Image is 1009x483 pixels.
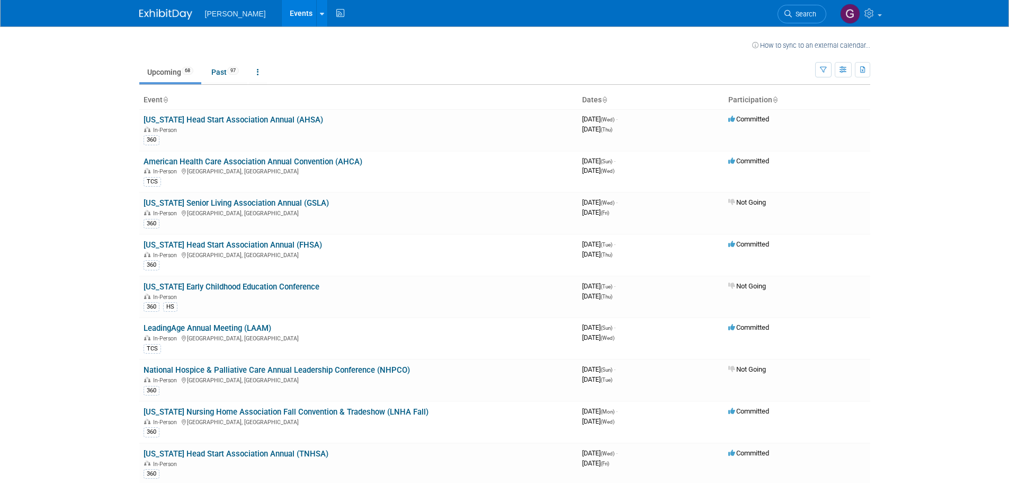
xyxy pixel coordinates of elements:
[144,461,150,466] img: In-Person Event
[582,250,612,258] span: [DATE]
[144,427,159,437] div: 360
[144,302,159,312] div: 360
[205,10,266,18] span: [PERSON_NAME]
[792,10,816,18] span: Search
[144,250,574,259] div: [GEOGRAPHIC_DATA], [GEOGRAPHIC_DATA]
[601,451,614,456] span: (Wed)
[144,115,323,125] a: [US_STATE] Head Start Association Annual (AHSA)
[144,419,150,424] img: In-Person Event
[728,157,769,165] span: Committed
[582,115,618,123] span: [DATE]
[601,127,612,133] span: (Thu)
[153,335,180,342] span: In-Person
[144,323,271,333] a: LeadingAge Annual Meeting (LAAM)
[601,325,612,331] span: (Sun)
[601,200,614,206] span: (Wed)
[163,95,168,104] a: Sort by Event Name
[601,242,612,248] span: (Tue)
[144,386,159,396] div: 360
[582,365,615,373] span: [DATE]
[724,91,870,109] th: Participation
[616,198,618,206] span: -
[144,407,428,417] a: [US_STATE] Nursing Home Association Fall Convention & Tradeshow (LNHA Fall)
[601,284,612,289] span: (Tue)
[144,335,150,340] img: In-Person Event
[601,117,614,122] span: (Wed)
[582,240,615,248] span: [DATE]
[144,377,150,382] img: In-Person Event
[582,333,614,341] span: [DATE]
[153,210,180,217] span: In-Person
[582,375,612,383] span: [DATE]
[614,282,615,290] span: -
[144,282,319,292] a: [US_STATE] Early Childhood Education Conference
[153,419,180,426] span: In-Person
[144,375,574,384] div: [GEOGRAPHIC_DATA], [GEOGRAPHIC_DATA]
[144,177,161,187] div: TCS
[728,240,769,248] span: Committed
[728,198,766,206] span: Not Going
[601,168,614,174] span: (Wed)
[601,419,614,425] span: (Wed)
[614,323,615,331] span: -
[728,323,769,331] span: Committed
[601,335,614,341] span: (Wed)
[601,294,612,300] span: (Thu)
[144,449,328,459] a: [US_STATE] Head Start Association Annual (TNHSA)
[601,252,612,258] span: (Thu)
[616,449,618,457] span: -
[601,409,614,415] span: (Mon)
[144,210,150,215] img: In-Person Event
[153,294,180,301] span: In-Person
[582,208,609,216] span: [DATE]
[614,365,615,373] span: -
[601,461,609,467] span: (Fri)
[153,168,180,175] span: In-Person
[163,302,177,312] div: HS
[144,344,161,354] div: TCS
[139,9,192,20] img: ExhibitDay
[182,67,193,75] span: 68
[144,240,322,250] a: [US_STATE] Head Start Association Annual (FHSA)
[582,282,615,290] span: [DATE]
[778,5,826,23] a: Search
[582,125,612,133] span: [DATE]
[602,95,607,104] a: Sort by Start Date
[582,166,614,174] span: [DATE]
[582,459,609,467] span: [DATE]
[144,252,150,257] img: In-Person Event
[582,417,614,425] span: [DATE]
[144,135,159,145] div: 360
[772,95,778,104] a: Sort by Participation Type
[728,115,769,123] span: Committed
[616,407,618,415] span: -
[752,41,870,49] a: How to sync to an external calendar...
[144,168,150,173] img: In-Person Event
[227,67,239,75] span: 97
[601,210,609,216] span: (Fri)
[153,252,180,259] span: In-Person
[144,333,574,342] div: [GEOGRAPHIC_DATA], [GEOGRAPHIC_DATA]
[601,367,612,373] span: (Sun)
[139,62,201,82] a: Upcoming68
[601,159,612,164] span: (Sun)
[578,91,724,109] th: Dates
[582,157,615,165] span: [DATE]
[144,198,329,208] a: [US_STATE] Senior Living Association Annual (GSLA)
[203,62,247,82] a: Past97
[614,240,615,248] span: -
[144,127,150,132] img: In-Person Event
[582,449,618,457] span: [DATE]
[144,208,574,217] div: [GEOGRAPHIC_DATA], [GEOGRAPHIC_DATA]
[144,417,574,426] div: [GEOGRAPHIC_DATA], [GEOGRAPHIC_DATA]
[582,323,615,331] span: [DATE]
[144,157,362,166] a: American Health Care Association Annual Convention (AHCA)
[582,292,612,300] span: [DATE]
[144,294,150,299] img: In-Person Event
[728,282,766,290] span: Not Going
[728,365,766,373] span: Not Going
[144,469,159,479] div: 360
[153,461,180,468] span: In-Person
[144,166,574,175] div: [GEOGRAPHIC_DATA], [GEOGRAPHIC_DATA]
[144,365,410,375] a: National Hospice & Palliative Care Annual Leadership Conference (NHPCO)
